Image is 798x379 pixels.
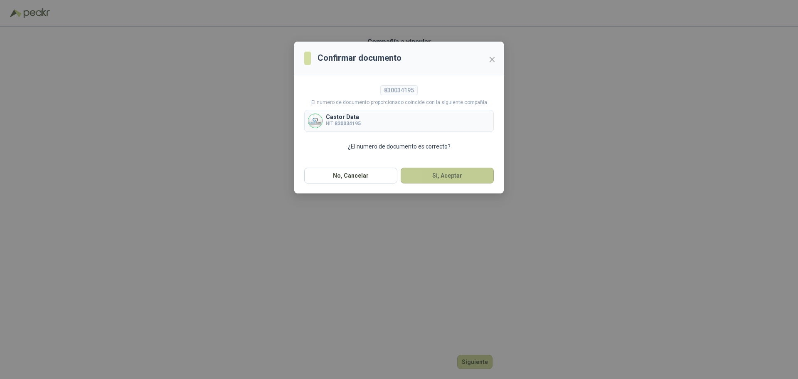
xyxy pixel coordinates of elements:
b: 830034195 [335,121,361,126]
p: Castor Data [326,114,361,120]
span: close [489,56,495,63]
button: Si, Aceptar [401,168,494,183]
p: El numero de documento proporcionado coincide con la siguiente compañía [304,99,494,107]
div: 830034195 [380,85,418,95]
button: No, Cancelar [304,168,397,183]
img: Company Logo [308,114,322,128]
button: Close [485,53,499,66]
p: ¿El numero de documento es correcto? [304,142,494,151]
h3: Confirmar documento [318,52,401,64]
p: NIT [326,120,361,128]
